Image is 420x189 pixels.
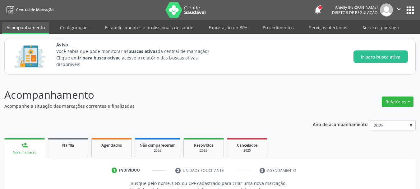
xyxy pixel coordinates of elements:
[56,41,221,48] span: Aviso
[405,5,416,16] button: apps
[2,22,49,34] a: Acompanhamento
[12,43,48,71] img: Imagem de CalloutCard
[9,150,40,155] div: Nova marcação
[194,143,213,148] span: Resolvidos
[4,103,292,109] p: Acompanhe a situação das marcações correntes e finalizadas
[56,22,94,33] a: Configurações
[258,22,298,33] a: Procedimentos
[332,10,378,15] span: Diretor de regulação
[62,143,74,148] span: Na fila
[188,148,219,153] div: 2025
[353,50,408,63] button: Ir para busca ativa
[112,168,117,173] div: 1
[100,22,198,33] a: Estabelecimentos e profissionais de saúde
[16,7,53,12] span: Central de Marcação
[4,5,53,15] a: Central de Marcação
[140,148,176,153] div: 2025
[313,120,368,128] p: Ano de acompanhamento
[21,142,28,149] div: person_add
[101,143,122,148] span: Agendados
[313,6,322,14] button: notifications
[140,143,176,148] span: Não compareceram
[395,6,402,12] i: 
[358,22,403,33] a: Serviços por vaga
[361,54,400,60] span: Ir para busca ativa
[380,3,393,17] img: img
[237,143,258,148] span: Cancelados
[382,97,413,107] button: Relatórios
[128,48,157,54] strong: buscas ativas
[232,148,263,153] div: 2025
[393,3,405,17] button: 
[204,22,252,33] a: Exportação do BPA
[305,22,352,33] a: Serviços ofertados
[119,168,140,173] div: Indivíduo
[78,55,118,61] strong: Ir para busca ativa
[332,5,378,10] div: Anielly [PERSON_NAME]
[4,87,292,103] p: Acompanhamento
[56,48,221,68] p: Você sabia que pode monitorar as da central de marcação? Clique em e acesse o relatório das busca...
